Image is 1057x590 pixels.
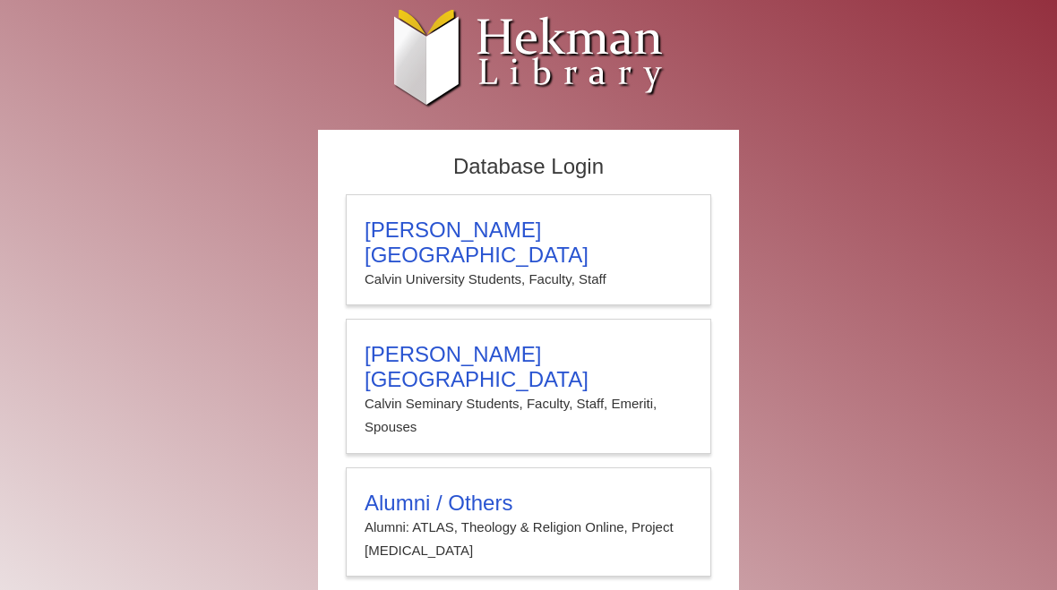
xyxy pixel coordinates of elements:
p: Calvin Seminary Students, Faculty, Staff, Emeriti, Spouses [365,392,692,440]
summary: Alumni / OthersAlumni: ATLAS, Theology & Religion Online, Project [MEDICAL_DATA] [365,491,692,563]
a: [PERSON_NAME][GEOGRAPHIC_DATA]Calvin University Students, Faculty, Staff [346,194,711,305]
h3: [PERSON_NAME][GEOGRAPHIC_DATA] [365,342,692,392]
h2: Database Login [337,149,720,185]
h3: [PERSON_NAME][GEOGRAPHIC_DATA] [365,218,692,268]
h3: Alumni / Others [365,491,692,516]
p: Alumni: ATLAS, Theology & Religion Online, Project [MEDICAL_DATA] [365,516,692,563]
a: [PERSON_NAME][GEOGRAPHIC_DATA]Calvin Seminary Students, Faculty, Staff, Emeriti, Spouses [346,319,711,454]
p: Calvin University Students, Faculty, Staff [365,268,692,291]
